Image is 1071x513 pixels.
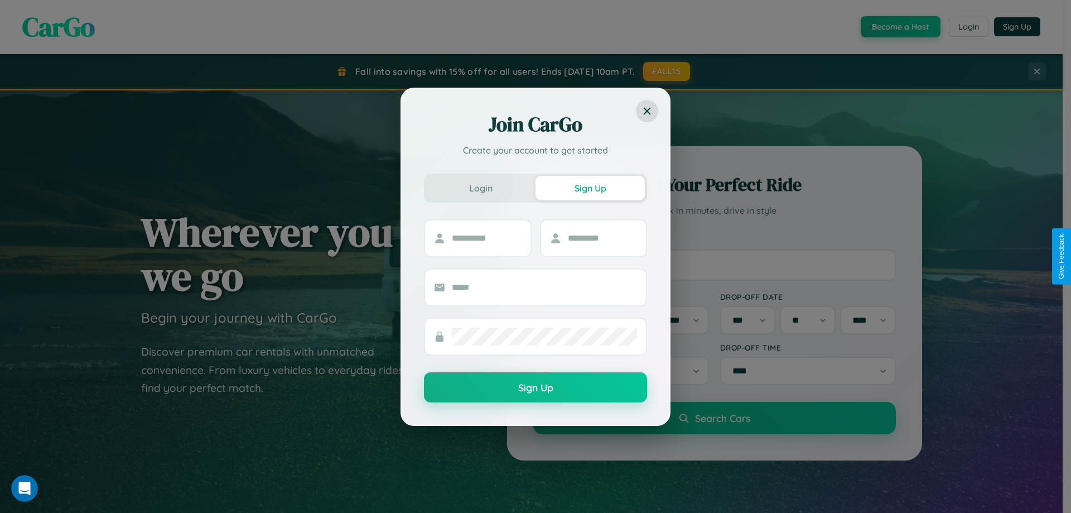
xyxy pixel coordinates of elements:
button: Sign Up [535,176,645,200]
p: Create your account to get started [424,143,647,157]
h2: Join CarGo [424,111,647,138]
div: Give Feedback [1058,234,1065,279]
button: Sign Up [424,372,647,402]
button: Login [426,176,535,200]
iframe: Intercom live chat [11,475,38,502]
